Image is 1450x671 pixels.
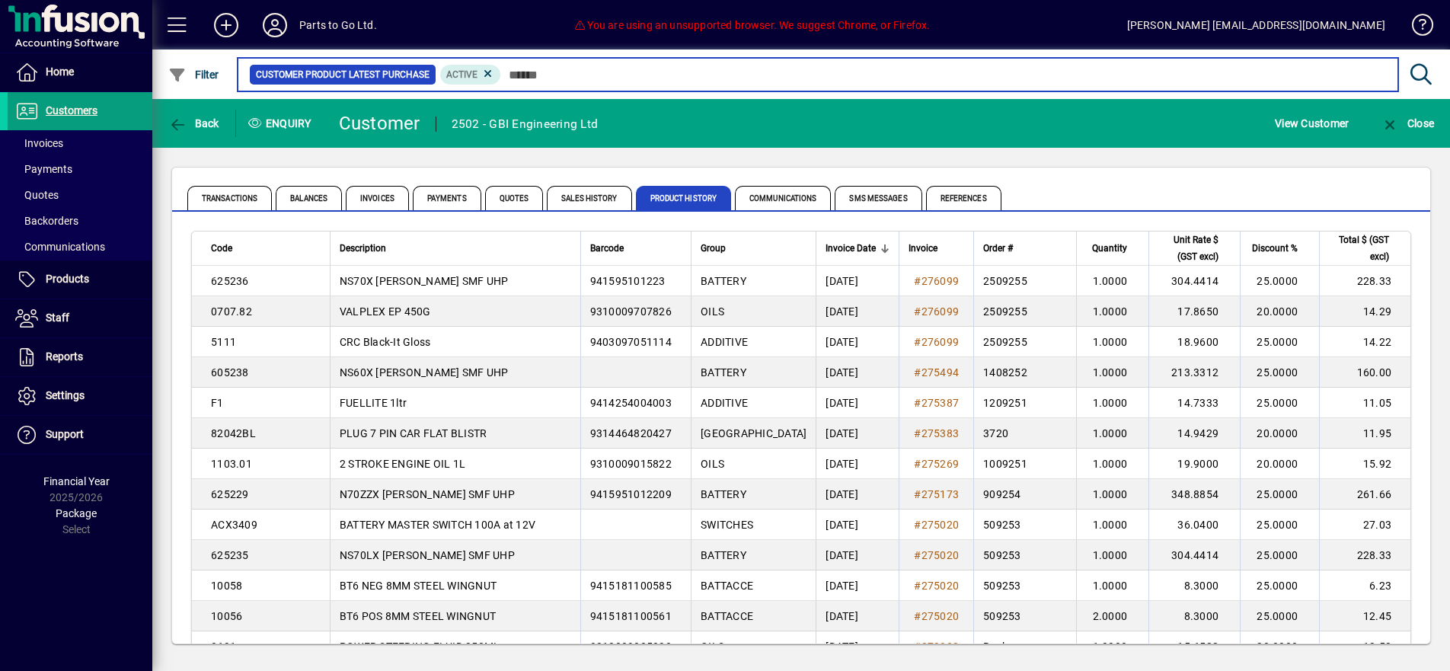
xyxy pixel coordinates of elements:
[164,110,223,137] button: Back
[15,189,59,201] span: Quotes
[816,266,899,296] td: [DATE]
[636,186,732,210] span: Product History
[1319,418,1410,449] td: 11.95
[816,540,899,570] td: [DATE]
[590,488,672,500] span: 9415951012209
[921,427,960,439] span: 275383
[973,296,1076,327] td: 2509255
[340,305,431,318] span: VALPLEX EP 450G
[211,580,242,592] span: 10058
[1319,601,1410,631] td: 12.45
[701,275,746,287] span: BATTERY
[909,638,964,655] a: #273982
[211,519,257,531] span: ACX3409
[8,260,152,299] a: Products
[168,117,219,129] span: Back
[590,580,672,592] span: 9415181100585
[973,601,1076,631] td: 509253
[1240,357,1319,388] td: 25.0000
[340,641,500,653] span: POWER STEERING FLUID 350ML
[340,549,515,561] span: NS70LX [PERSON_NAME] SMF UHP
[15,241,105,253] span: Communications
[1319,479,1410,510] td: 261.66
[590,305,672,318] span: 9310009707826
[1400,3,1431,53] a: Knowledge Base
[701,366,746,379] span: BATTERY
[914,610,921,622] span: #
[1365,110,1450,137] app-page-header-button: Close enquiry
[1148,449,1240,479] td: 19.9000
[256,67,430,82] span: Customer Product Latest Purchase
[983,240,1013,257] span: Order #
[973,388,1076,418] td: 1209251
[340,519,535,531] span: BATTERY MASTER SWITCH 100A at 12V
[921,366,960,379] span: 275494
[8,338,152,376] a: Reports
[816,510,899,540] td: [DATE]
[1076,266,1148,296] td: 1.0000
[1319,296,1410,327] td: 14.29
[909,516,964,533] a: #275020
[211,336,236,348] span: 5111
[340,366,509,379] span: NS60X [PERSON_NAME] SMF UHP
[1076,570,1148,601] td: 1.0000
[211,240,321,257] div: Code
[921,458,960,470] span: 275269
[701,427,806,439] span: [GEOGRAPHIC_DATA]
[816,570,899,601] td: [DATE]
[211,366,249,379] span: 605238
[1086,240,1141,257] div: Quantity
[1076,357,1148,388] td: 1.0000
[816,296,899,327] td: [DATE]
[1148,296,1240,327] td: 17.8650
[701,336,748,348] span: ADDITIVE
[1092,240,1127,257] span: Quantity
[1076,631,1148,662] td: 1.0000
[1076,510,1148,540] td: 1.0000
[701,488,746,500] span: BATTERY
[211,458,252,470] span: 1103.01
[340,240,386,257] span: Description
[701,549,746,561] span: BATTERY
[1240,449,1319,479] td: 20.0000
[211,397,224,409] span: F1
[340,488,515,500] span: N70ZZX [PERSON_NAME] SMF UHP
[816,601,899,631] td: [DATE]
[973,327,1076,357] td: 2509255
[1319,357,1410,388] td: 160.00
[909,364,964,381] a: #275494
[590,336,672,348] span: 9403097051114
[1148,327,1240,357] td: 18.9600
[8,377,152,415] a: Settings
[921,488,960,500] span: 275173
[909,240,937,257] span: Invoice
[15,163,72,175] span: Payments
[1377,110,1438,137] button: Close
[8,208,152,234] a: Backorders
[914,397,921,409] span: #
[1240,510,1319,540] td: 25.0000
[1240,296,1319,327] td: 20.0000
[8,156,152,182] a: Payments
[1250,240,1311,257] div: Discount %
[1076,449,1148,479] td: 1.0000
[1148,631,1240,662] td: 15.6522
[1329,232,1389,265] span: Total $ (GST excl)
[973,449,1076,479] td: 1009251
[1240,266,1319,296] td: 25.0000
[973,631,1076,662] td: Rocks
[1381,117,1434,129] span: Close
[340,458,466,470] span: 2 STROKE ENGINE OIL 1L
[701,240,726,257] span: Group
[701,519,753,531] span: SWITCHES
[1148,266,1240,296] td: 304.4414
[1158,232,1232,265] div: Unit Rate $ (GST excl)
[590,240,682,257] div: Barcode
[547,186,631,210] span: Sales History
[973,510,1076,540] td: 509253
[46,104,97,117] span: Customers
[735,186,831,210] span: Communications
[921,610,960,622] span: 275020
[914,366,921,379] span: #
[340,427,487,439] span: PLUG 7 PIN CAR FLAT BLISTR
